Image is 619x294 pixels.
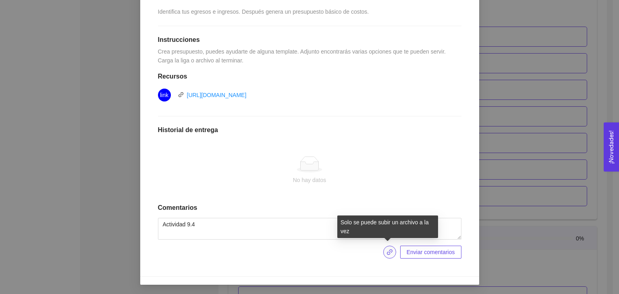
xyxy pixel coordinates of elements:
[158,126,461,134] h1: Historial de entrega
[158,36,461,44] h1: Instrucciones
[407,248,455,257] span: Enviar comentarios
[384,249,396,255] span: link
[400,246,461,259] button: Enviar comentarios
[158,72,461,81] h1: Recursos
[604,122,619,172] button: Open Feedback Widget
[158,218,461,240] textarea: Actividad 9.4
[383,246,396,259] button: link
[187,92,247,98] a: [URL][DOMAIN_NAME]
[178,92,184,97] span: link
[164,176,455,184] div: No hay datos
[160,89,168,101] span: link
[158,48,447,64] span: Crea presupuesto, puedes ayudarte de alguna template. Adjunto encontrarás varias opciones que te ...
[158,204,461,212] h1: Comentarios
[337,215,438,238] div: Solo se puede subir un archivo a la vez
[158,8,369,15] span: Identifica tus egresos e ingresos. Después genera un presupuesto básico de costos.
